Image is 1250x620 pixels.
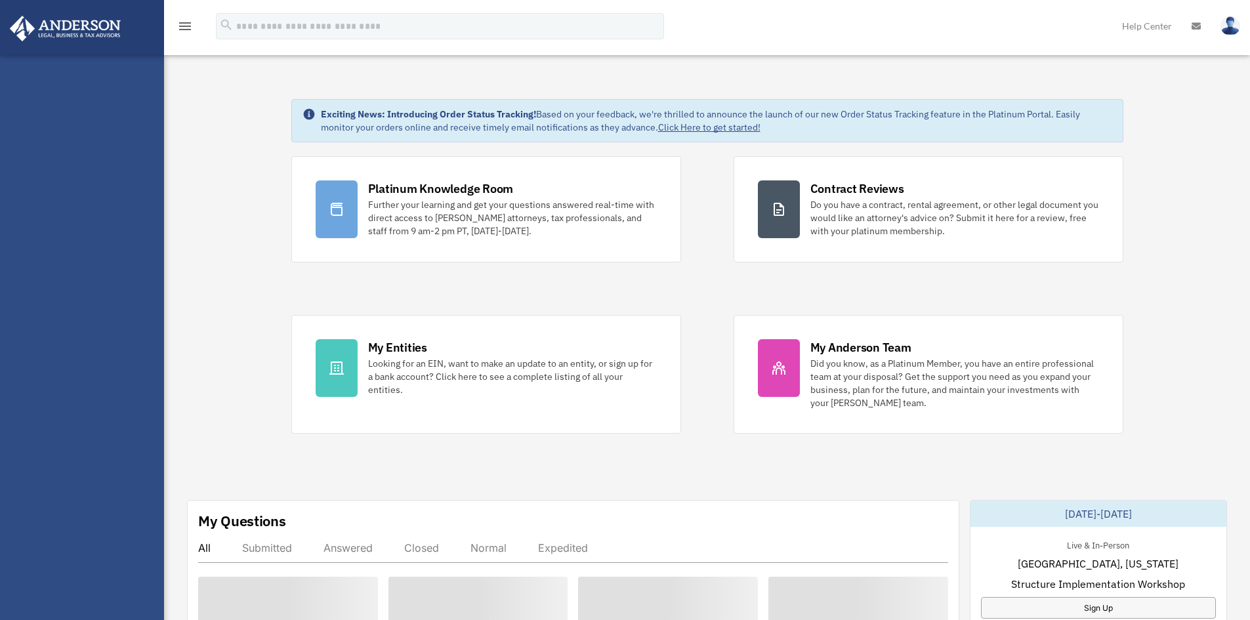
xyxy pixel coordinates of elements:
a: Platinum Knowledge Room Further your learning and get your questions answered real-time with dire... [291,156,681,262]
strong: Exciting News: Introducing Order Status Tracking! [321,108,536,120]
div: All [198,541,211,554]
a: menu [177,23,193,34]
div: Do you have a contract, rental agreement, or other legal document you would like an attorney's ad... [810,198,1099,238]
span: [GEOGRAPHIC_DATA], [US_STATE] [1018,556,1178,571]
img: Anderson Advisors Platinum Portal [6,16,125,41]
div: [DATE]-[DATE] [970,501,1226,527]
div: Closed [404,541,439,554]
div: Contract Reviews [810,180,904,197]
a: Sign Up [981,597,1216,619]
i: menu [177,18,193,34]
div: My Questions [198,511,286,531]
a: Contract Reviews Do you have a contract, rental agreement, or other legal document you would like... [734,156,1123,262]
div: Normal [470,541,507,554]
a: My Entities Looking for an EIN, want to make an update to an entity, or sign up for a bank accoun... [291,315,681,434]
div: Did you know, as a Platinum Member, you have an entire professional team at your disposal? Get th... [810,357,1099,409]
div: Platinum Knowledge Room [368,180,514,197]
i: search [219,18,234,32]
div: My Entities [368,339,427,356]
span: Structure Implementation Workshop [1011,576,1185,592]
div: Answered [323,541,373,554]
div: Submitted [242,541,292,554]
a: Click Here to get started! [658,121,760,133]
img: User Pic [1220,16,1240,35]
a: My Anderson Team Did you know, as a Platinum Member, you have an entire professional team at your... [734,315,1123,434]
div: Looking for an EIN, want to make an update to an entity, or sign up for a bank account? Click her... [368,357,657,396]
div: Further your learning and get your questions answered real-time with direct access to [PERSON_NAM... [368,198,657,238]
div: Expedited [538,541,588,554]
div: My Anderson Team [810,339,911,356]
div: Live & In-Person [1056,537,1140,551]
div: Based on your feedback, we're thrilled to announce the launch of our new Order Status Tracking fe... [321,108,1112,134]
